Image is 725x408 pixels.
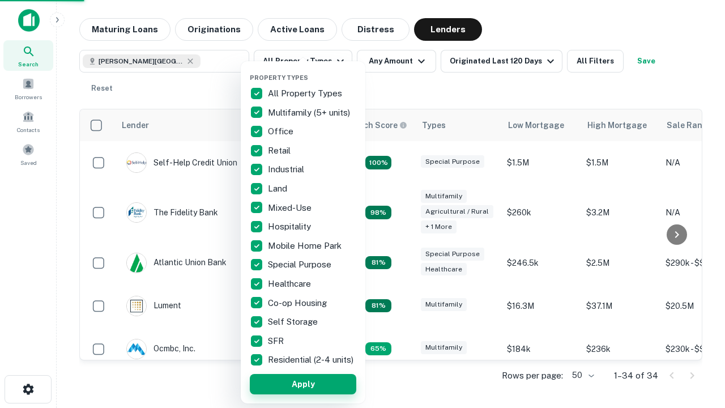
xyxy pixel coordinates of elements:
iframe: Chat Widget [668,281,725,335]
p: Co-op Housing [268,296,329,310]
p: SFR [268,334,286,348]
button: Apply [250,374,356,394]
p: Special Purpose [268,258,334,271]
p: Industrial [268,163,306,176]
p: Land [268,182,289,195]
p: Mixed-Use [268,201,314,215]
p: Retail [268,144,293,158]
p: Office [268,125,296,138]
p: Mobile Home Park [268,239,344,253]
p: Healthcare [268,277,313,291]
p: Residential (2-4 units) [268,353,356,367]
p: All Property Types [268,87,344,100]
span: Property Types [250,74,308,81]
p: Multifamily (5+ units) [268,106,352,120]
p: Self Storage [268,315,320,329]
p: Hospitality [268,220,313,233]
